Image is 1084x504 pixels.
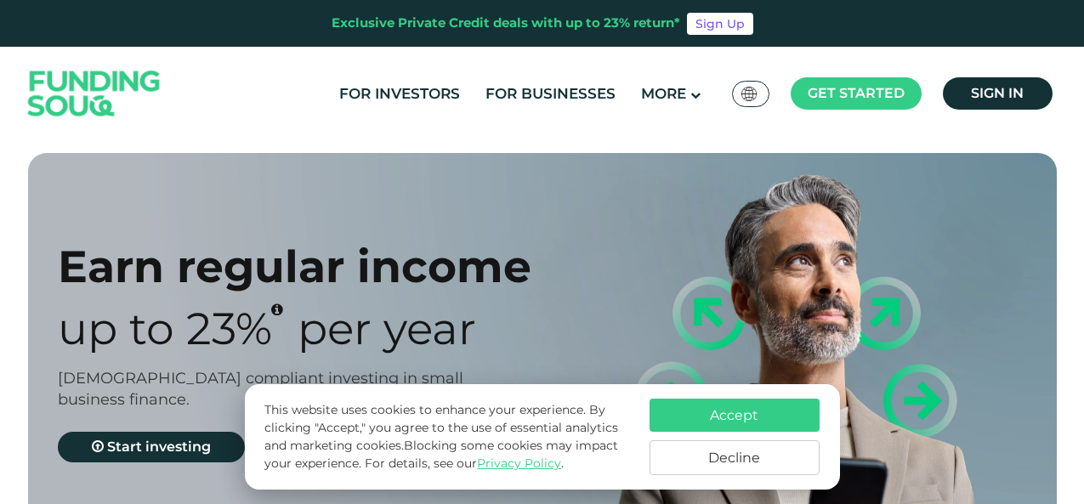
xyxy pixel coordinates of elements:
span: For details, see our . [365,456,564,471]
span: Up to 23% [58,302,272,355]
div: Exclusive Private Credit deals with up to 23% return* [332,14,680,33]
button: Accept [650,399,820,432]
span: [DEMOGRAPHIC_DATA] compliant investing in small business finance. [58,369,463,409]
span: More [641,85,686,102]
div: Earn regular income [58,240,572,293]
img: Logo [11,51,178,137]
a: For Businesses [481,80,620,108]
a: Start investing [58,432,245,462]
span: Sign in [971,85,1024,101]
a: Sign in [943,77,1053,110]
a: Sign Up [687,13,753,35]
span: Blocking some cookies may impact your experience. [264,438,618,471]
button: Decline [650,440,820,475]
p: This website uses cookies to enhance your experience. By clicking "Accept," you agree to the use ... [264,401,632,473]
a: Privacy Policy [477,456,561,471]
a: For Investors [335,80,464,108]
i: 23% IRR (expected) ~ 15% Net yield (expected) [271,303,283,316]
span: Get started [808,85,905,101]
img: SA Flag [741,87,757,101]
span: Start investing [107,439,211,455]
span: Per Year [298,302,476,355]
